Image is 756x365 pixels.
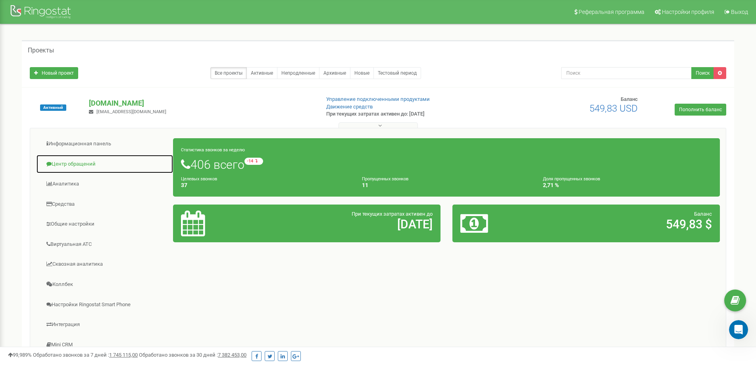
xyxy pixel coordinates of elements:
small: Доля пропущенных звонков [543,176,600,182]
span: Баланс [621,96,638,102]
span: При текущих затратах активен до [352,211,433,217]
small: Пропущенных звонков [362,176,408,182]
a: Интеграция [36,315,173,334]
a: Тестовый период [373,67,421,79]
h4: 37 [181,182,350,188]
h1: 406 всего [181,158,712,171]
a: Коллбек [36,275,173,294]
span: 99,989% [8,352,32,358]
p: При текущих затратах активен до: [DATE] [326,110,491,118]
span: Выход [731,9,748,15]
h5: Проекты [28,47,54,54]
u: 7 382 453,00 [218,352,246,358]
a: Управление подключенными продуктами [326,96,430,102]
small: Статистика звонков за неделю [181,147,245,153]
a: Архивные [319,67,350,79]
small: Целевых звонков [181,176,217,182]
a: Аналитика [36,174,173,194]
input: Поиск [561,67,692,79]
a: Все проекты [210,67,247,79]
h2: 549,83 $ [548,218,712,231]
h4: 2,71 % [543,182,712,188]
span: Обработано звонков за 7 дней : [33,352,138,358]
small: -14 [244,158,263,165]
a: Виртуальная АТС [36,235,173,254]
span: Реферальная программа [579,9,644,15]
a: Центр обращений [36,154,173,174]
a: Сквозная аналитика [36,255,173,274]
a: Настройки Ringostat Smart Phone [36,295,173,315]
a: Mini CRM [36,335,173,355]
a: Новые [350,67,374,79]
h2: [DATE] [269,218,433,231]
a: Информационная панель [36,134,173,154]
span: Настройки профиля [662,9,714,15]
a: Непродленные [277,67,319,79]
button: Поиск [691,67,714,79]
a: Активные [246,67,277,79]
p: [DOMAIN_NAME] [89,98,313,108]
a: Движение средств [326,104,373,110]
a: Новый проект [30,67,78,79]
h4: 11 [362,182,531,188]
a: Общие настройки [36,214,173,234]
span: [EMAIL_ADDRESS][DOMAIN_NAME] [96,109,166,114]
u: 1 745 115,00 [109,352,138,358]
span: Баланс [694,211,712,217]
span: Обработано звонков за 30 дней : [139,352,246,358]
span: 549,83 USD [589,103,638,114]
iframe: Intercom live chat [729,320,748,339]
a: Средства [36,195,173,214]
a: Пополнить баланс [675,104,726,116]
span: Активный [40,104,66,111]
